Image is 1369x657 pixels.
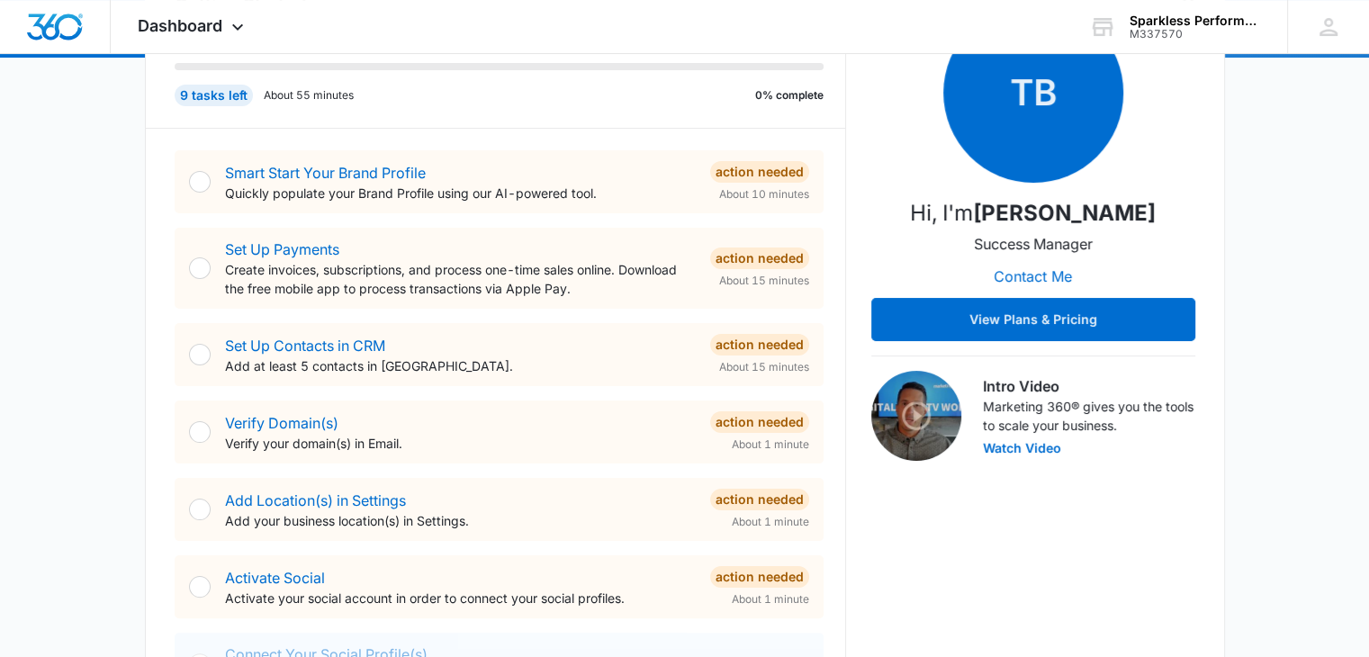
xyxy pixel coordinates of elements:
[710,161,809,183] div: Action Needed
[732,514,809,530] span: About 1 minute
[974,233,1093,255] p: Success Manager
[225,434,696,453] p: Verify your domain(s) in Email.
[175,85,253,106] div: 9 tasks left
[943,3,1123,183] span: TB
[225,337,385,355] a: Set Up Contacts in CRM
[1130,13,1261,28] div: account name
[225,240,339,258] a: Set Up Payments
[710,489,809,510] div: Action Needed
[976,255,1090,298] button: Contact Me
[225,589,696,607] p: Activate your social account in order to connect your social profiles.
[719,359,809,375] span: About 15 minutes
[719,273,809,289] span: About 15 minutes
[225,511,696,530] p: Add your business location(s) in Settings.
[973,200,1156,226] strong: [PERSON_NAME]
[225,569,325,587] a: Activate Social
[710,334,809,355] div: Action Needed
[225,164,426,182] a: Smart Start Your Brand Profile
[710,247,809,269] div: Action Needed
[910,197,1156,229] p: Hi, I'm
[710,566,809,588] div: Action Needed
[871,371,961,461] img: Intro Video
[755,87,824,103] p: 0% complete
[1130,28,1261,40] div: account id
[732,591,809,607] span: About 1 minute
[983,442,1061,454] button: Watch Video
[983,397,1195,435] p: Marketing 360® gives you the tools to scale your business.
[138,16,222,35] span: Dashboard
[871,298,1195,341] button: View Plans & Pricing
[225,491,406,509] a: Add Location(s) in Settings
[225,414,338,432] a: Verify Domain(s)
[983,375,1195,397] h3: Intro Video
[264,87,354,103] p: About 55 minutes
[719,186,809,202] span: About 10 minutes
[225,356,696,375] p: Add at least 5 contacts in [GEOGRAPHIC_DATA].
[732,436,809,453] span: About 1 minute
[225,260,696,298] p: Create invoices, subscriptions, and process one-time sales online. Download the free mobile app t...
[710,411,809,433] div: Action Needed
[225,184,696,202] p: Quickly populate your Brand Profile using our AI-powered tool.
